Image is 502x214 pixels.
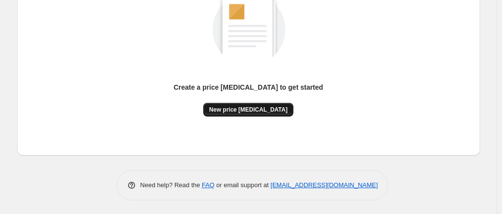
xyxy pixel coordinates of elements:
[270,181,378,189] a: [EMAIL_ADDRESS][DOMAIN_NAME]
[140,181,202,189] span: Need help? Read the
[174,82,323,92] p: Create a price [MEDICAL_DATA] to get started
[203,103,293,117] button: New price [MEDICAL_DATA]
[202,181,214,189] a: FAQ
[214,181,270,189] span: or email support at
[209,106,288,114] span: New price [MEDICAL_DATA]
